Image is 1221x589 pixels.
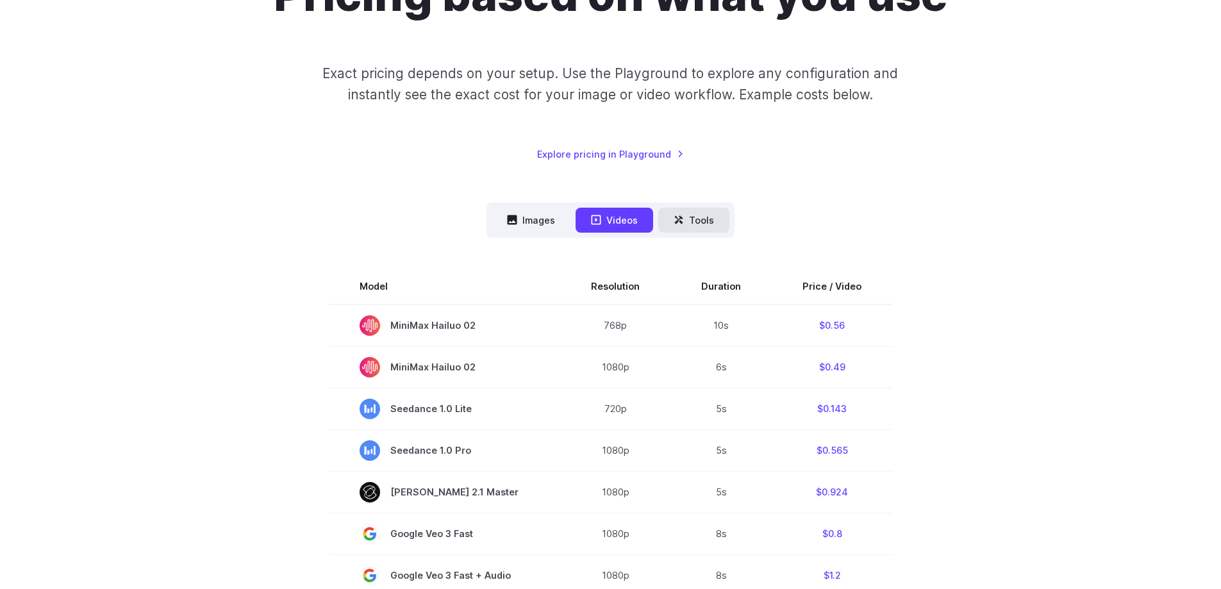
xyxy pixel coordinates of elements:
[360,524,529,544] span: Google Veo 3 Fast
[670,346,772,388] td: 6s
[772,513,892,554] td: $0.8
[560,304,670,347] td: 768p
[772,471,892,513] td: $0.924
[560,269,670,304] th: Resolution
[560,471,670,513] td: 1080p
[360,315,529,336] span: MiniMax Hailuo 02
[670,471,772,513] td: 5s
[670,429,772,471] td: 5s
[329,269,560,304] th: Model
[537,147,684,162] a: Explore pricing in Playground
[670,388,772,429] td: 5s
[560,388,670,429] td: 720p
[560,429,670,471] td: 1080p
[772,304,892,347] td: $0.56
[670,269,772,304] th: Duration
[360,482,529,502] span: [PERSON_NAME] 2.1 Master
[772,269,892,304] th: Price / Video
[560,513,670,554] td: 1080p
[560,346,670,388] td: 1080p
[360,440,529,461] span: Seedance 1.0 Pro
[360,357,529,377] span: MiniMax Hailuo 02
[772,429,892,471] td: $0.565
[492,208,570,233] button: Images
[772,346,892,388] td: $0.49
[360,399,529,419] span: Seedance 1.0 Lite
[670,513,772,554] td: 8s
[298,63,922,106] p: Exact pricing depends on your setup. Use the Playground to explore any configuration and instantl...
[576,208,653,233] button: Videos
[772,388,892,429] td: $0.143
[658,208,729,233] button: Tools
[360,565,529,586] span: Google Veo 3 Fast + Audio
[670,304,772,347] td: 10s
